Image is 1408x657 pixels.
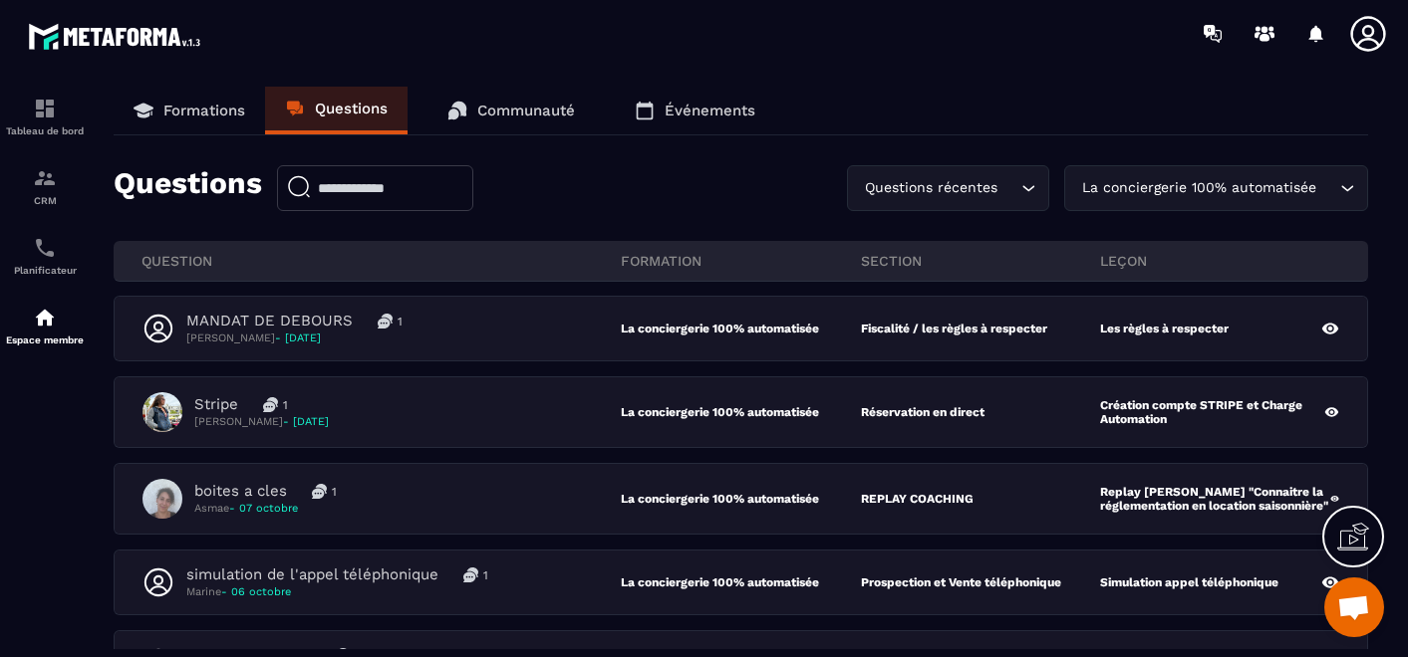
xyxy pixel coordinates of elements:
p: Marine [186,584,488,599]
div: Ouvrir le chat [1324,577,1384,637]
img: formation [33,166,57,190]
span: - 07 octobre [229,502,298,515]
p: 1 [398,314,403,329]
p: Asmae [194,501,337,516]
span: - [DATE] [283,415,329,428]
p: Questions [315,100,388,117]
p: Tableau de bord [5,125,85,136]
p: Les règles à respecter [1100,322,1229,335]
p: Fiscalité / les règles à respecter [861,322,1047,335]
img: messages [378,314,393,328]
p: simulation de l'appel téléphonique [186,565,438,584]
p: 1 [332,484,337,500]
p: QUESTION [141,252,621,270]
img: formation [33,97,57,120]
a: Questions [265,87,408,134]
input: Search for option [1320,177,1335,199]
a: Communauté [427,87,595,134]
a: schedulerschedulerPlanificateur [5,221,85,291]
div: Search for option [847,165,1049,211]
p: CRM [5,195,85,206]
img: messages [312,484,327,499]
span: La conciergerie 100% automatisée [1077,177,1320,199]
img: messages [263,397,278,412]
p: La conciergerie 100% automatisée [621,492,860,506]
p: Création compte STRIPE et Charge Automation [1100,398,1324,426]
img: scheduler [33,236,57,260]
span: - [DATE] [275,331,321,344]
p: Replay [PERSON_NAME] "Connaitre la réglementation en location saisonnière" [1100,485,1330,513]
p: Questions [114,165,262,211]
img: messages [463,567,478,582]
p: FORMATION [621,252,861,270]
p: [PERSON_NAME] [194,414,329,429]
p: La conciergerie 100% automatisée [621,575,860,589]
p: Stripe [194,395,238,414]
p: Prospection et Vente téléphonique [861,575,1061,589]
a: automationsautomationsEspace membre [5,291,85,360]
p: MANDAT DE DEBOURS [186,312,353,330]
span: - 06 octobre [221,585,291,598]
input: Search for option [1001,177,1016,199]
p: [PERSON_NAME] [186,330,403,345]
p: Événements [665,102,755,119]
p: leçon [1100,252,1340,270]
p: La conciergerie 100% automatisée [621,405,860,419]
p: Espace membre [5,334,85,345]
p: Simulation appel téléphonique [1100,575,1278,589]
p: La conciergerie 100% automatisée [621,322,860,335]
a: Formations [114,87,265,134]
p: 1 [483,567,488,583]
a: formationformationCRM [5,151,85,221]
p: 1 [283,397,288,413]
img: automations [33,306,57,329]
p: Communauté [477,102,575,119]
p: boites a cles [194,482,287,501]
p: Formations [163,102,245,119]
div: Search for option [1064,165,1368,211]
a: Événements [615,87,775,134]
img: logo [28,18,207,55]
p: REPLAY COACHING [861,492,974,506]
p: section [861,252,1101,270]
span: Questions récentes [860,177,1001,199]
a: formationformationTableau de bord [5,82,85,151]
p: Planificateur [5,265,85,276]
p: Réservation en direct [861,405,985,419]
